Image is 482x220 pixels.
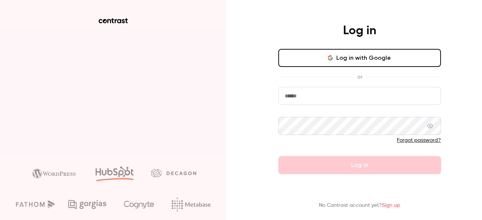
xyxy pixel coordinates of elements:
[278,49,441,67] button: Log in with Google
[319,202,400,209] p: No Contrast account yet?
[382,203,400,208] a: Sign up
[151,169,196,177] img: decagon
[397,138,441,143] a: Forgot password?
[354,73,366,81] span: or
[343,23,376,38] h4: Log in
